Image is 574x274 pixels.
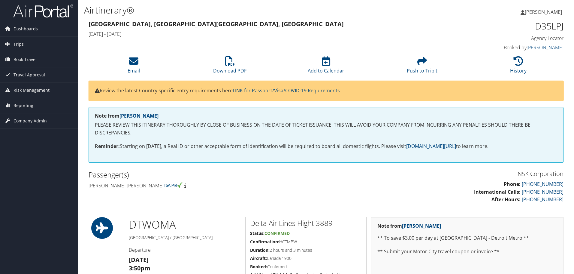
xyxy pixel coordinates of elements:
[250,255,267,261] strong: Aircraft:
[250,247,270,253] strong: Duration:
[407,60,437,74] a: Push to Tripit
[522,181,563,187] a: [PHONE_NUMBER]
[474,189,521,195] strong: International Calls:
[264,230,290,236] span: Confirmed
[89,182,322,189] h4: [PERSON_NAME] [PERSON_NAME]
[406,143,456,149] a: [DOMAIN_NAME][URL]
[504,181,521,187] strong: Phone:
[95,121,557,137] p: PLEASE REVIEW THIS ITINERARY THOROUGHLY BY CLOSE OF BUSINESS ON THE DATE OF TICKET ISSUANCE. THIS...
[331,170,563,178] h3: NSK Corporation
[250,255,362,261] h5: Canadair 900
[89,31,443,37] h4: [DATE] - [DATE]
[95,143,557,150] p: Starting on [DATE], a Real ID or other acceptable form of identification will be required to boar...
[522,196,563,203] a: [PHONE_NUMBER]
[129,217,241,232] h1: DTW OMA
[128,60,140,74] a: Email
[522,189,563,195] a: [PHONE_NUMBER]
[377,223,441,229] strong: Note from
[402,223,441,229] a: [PERSON_NAME]
[14,37,24,52] span: Trips
[250,218,362,228] h2: Delta Air Lines Flight 3889
[250,247,362,253] h5: 2 hours and 3 minutes
[13,4,73,18] img: airportal-logo.png
[119,112,159,119] a: [PERSON_NAME]
[250,239,279,245] strong: Confirmation:
[129,235,241,241] h5: [GEOGRAPHIC_DATA] / [GEOGRAPHIC_DATA]
[491,196,521,203] strong: After Hours:
[95,87,557,95] p: Review the latest Country specific entry requirements here
[14,21,38,36] span: Dashboards
[89,170,322,180] h2: Passenger(s)
[233,87,340,94] a: LINK for Passport/Visa/COVID-19 Requirements
[129,264,150,272] strong: 3:50pm
[250,264,267,269] strong: Booked:
[14,113,47,128] span: Company Admin
[308,60,344,74] a: Add to Calendar
[250,239,362,245] h5: HCTMBW
[129,256,149,264] strong: [DATE]
[14,98,33,113] span: Reporting
[452,44,563,51] h4: Booked by
[250,264,362,270] h5: Confirmed
[452,35,563,42] h4: Agency Locator
[213,60,246,74] a: Download PDF
[510,60,527,74] a: History
[89,20,344,28] strong: [GEOGRAPHIC_DATA], [GEOGRAPHIC_DATA] [GEOGRAPHIC_DATA], [GEOGRAPHIC_DATA]
[14,67,45,82] span: Travel Approval
[521,3,568,21] a: [PERSON_NAME]
[452,20,563,32] h1: D35LPJ
[129,247,241,253] h4: Departure
[164,182,183,188] img: tsa-precheck.png
[377,234,557,242] p: ** To save $3.00 per day at [GEOGRAPHIC_DATA] - Detroit Metro **
[377,248,557,256] p: ** Submit your Motor City travel coupon or invoice **
[14,52,37,67] span: Book Travel
[14,83,50,98] span: Risk Management
[525,9,562,15] span: [PERSON_NAME]
[95,143,120,149] strong: Reminder:
[95,112,159,119] strong: Note from
[527,44,563,51] a: [PERSON_NAME]
[84,4,407,17] h1: Airtinerary®
[250,230,264,236] strong: Status:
